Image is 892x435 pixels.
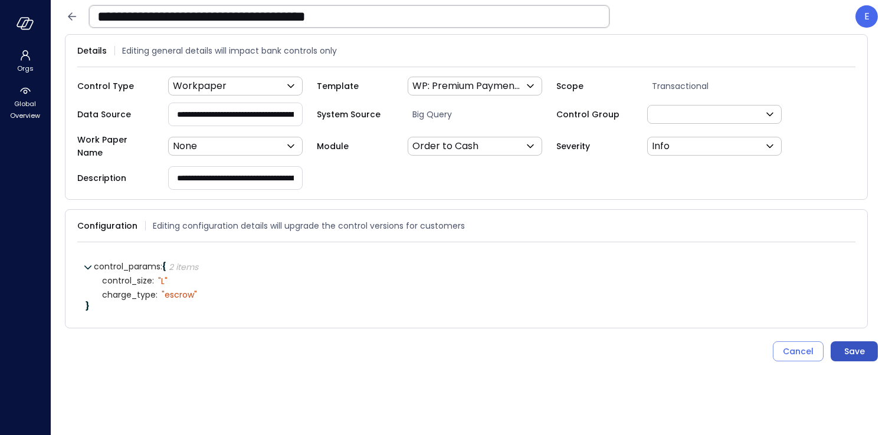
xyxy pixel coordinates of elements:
p: Info [652,139,670,153]
p: Order to Cash [412,139,478,153]
span: System Source [317,108,393,121]
span: Transactional [647,80,796,93]
span: Details [77,44,107,57]
span: Module [317,140,393,153]
div: } [86,302,847,310]
span: Global Overview [7,98,43,121]
button: Save [831,341,878,361]
span: Control Group [556,108,633,121]
p: Workpaper [173,79,227,93]
div: Cancel [783,344,814,359]
span: Big Query [408,108,556,121]
span: : [160,261,162,272]
span: Configuration [77,219,137,232]
p: E [864,9,870,24]
button: Cancel [773,341,824,361]
span: Control Type [77,80,154,93]
p: None [173,139,197,153]
div: Orgs [2,47,48,75]
span: : [152,275,154,286]
span: Editing configuration details will upgrade the control versions for customers [153,219,465,232]
div: 2 items [169,263,198,271]
span: Description [77,172,154,184]
p: WP: Premium Payments Reconciliation [412,79,523,93]
div: " L" [158,276,168,286]
div: Eleanor Yehudai [855,5,878,28]
span: control_params [94,261,162,272]
span: Work Paper Name [77,133,154,159]
span: Orgs [17,62,34,74]
div: Save [844,344,865,359]
span: : [156,289,158,301]
span: control_size [102,276,154,285]
span: Template [317,80,393,93]
div: " escrow" [162,289,197,300]
div: Global Overview [2,83,48,123]
span: charge_type [102,291,158,299]
span: Severity [556,140,633,153]
span: Scope [556,80,633,93]
span: Editing general details will impact bank controls only [122,44,337,57]
span: Data Source [77,108,154,121]
span: { [162,261,166,272]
